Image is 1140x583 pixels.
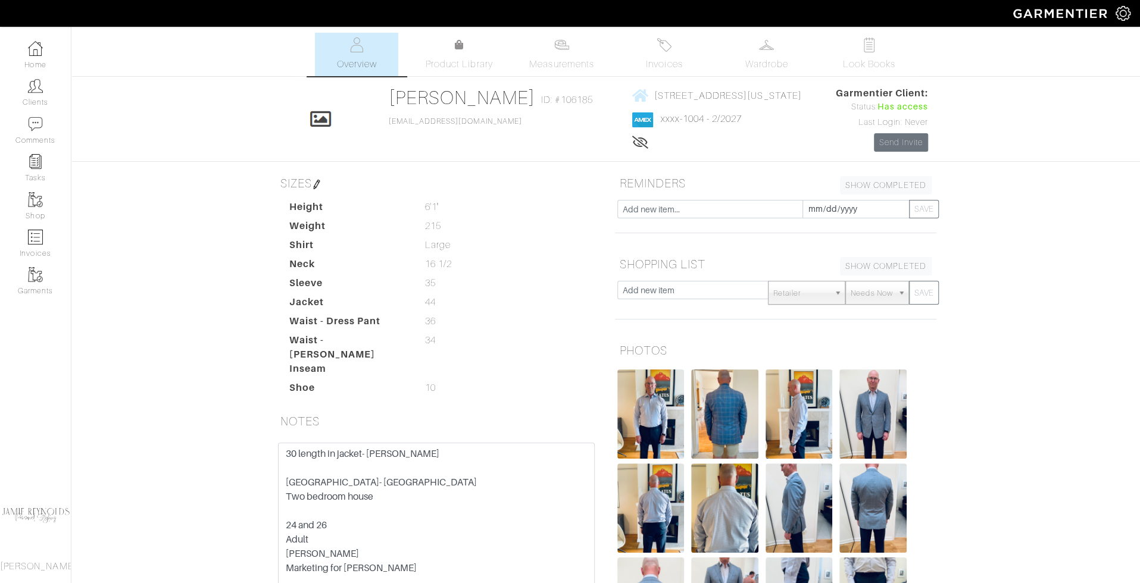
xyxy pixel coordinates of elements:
img: orders-27d20c2124de7fd6de4e0e44c1d41de31381a507db9b33961299e4e07d508b8c.svg [657,37,671,52]
span: 10 [424,381,435,395]
span: Wardrobe [745,57,788,71]
a: Send Invite [874,133,929,152]
input: Add new item... [617,200,803,218]
dt: Waist - Dress Pant [280,314,416,333]
dt: Height [280,200,416,219]
span: Look Books [843,57,896,71]
img: di8C8oiG2Fo7bZFrVZn6hHMf [617,369,685,459]
img: k1HzoAtKmmYWiouTN4keoEux [839,463,907,553]
img: american_express-1200034d2e149cdf2cc7894a33a747db654cf6f8355cb502592f1d228b2ac700.png [632,112,653,127]
img: HwZXDw1SFdv6gXjDbNZznRnJ [839,369,907,459]
span: Retailer [773,281,829,305]
h5: PHOTOS [615,338,936,362]
span: 36 [424,314,435,328]
a: Product Library [417,38,501,71]
img: gear-icon-white-bd11855cb880d31180b6d7d6211b90ccbf57a29d726f0c71d8c61bd08dd39cc2.png [1116,6,1130,21]
a: [EMAIL_ADDRESS][DOMAIN_NAME] [388,117,521,126]
span: 215 [424,219,441,233]
a: Look Books [827,33,911,76]
a: Wardrobe [725,33,808,76]
img: orders-icon-0abe47150d42831381b5fb84f609e132dff9fe21cb692f30cb5eec754e2cba89.png [28,230,43,245]
button: SAVE [909,281,939,305]
span: Product Library [426,57,493,71]
a: SHOW COMPLETED [840,176,932,195]
a: xxxx-1004 - 2/2027 [660,114,742,124]
img: basicinfo-40fd8af6dae0f16599ec9e87c0ef1c0a1fdea2edbe929e3d69a839185d80c458.svg [349,37,364,52]
span: 44 [424,295,435,309]
span: Measurements [529,57,594,71]
span: Invoices [646,57,682,71]
img: wkUq96V4mP7ysPK1JBbdahad [691,369,758,459]
a: [PERSON_NAME] [388,87,535,108]
a: Measurements [520,33,604,76]
dt: Jacket [280,295,416,314]
span: 34 [424,333,435,347]
dt: Waist - [PERSON_NAME] [280,333,416,362]
div: Status: [835,101,928,114]
img: todo-9ac3debb85659649dc8f770b8b6100bb5dab4b48dedcbae339e5042a72dfd3cc.svg [861,37,876,52]
a: Invoices [623,33,706,76]
input: Add new item [617,281,769,299]
img: clients-icon-6bae9207a08558b7cb47a8932f037763ab4055f8c8b6bfacd5dc20c3e0201464.png [28,79,43,93]
span: Needs Now [851,281,892,305]
span: Garmentier Client: [835,86,928,101]
img: adTbhpPwuEKYEkybbtmACSw8 [766,369,833,459]
a: Overview [315,33,398,76]
dt: Neck [280,257,416,276]
button: SAVE [909,200,939,218]
span: ID: #106185 [541,93,593,107]
img: garments-icon-b7da505a4dc4fd61783c78ac3ca0ef83fa9d6f193b1c9dc38574b1d14d53ca28.png [28,192,43,207]
img: measurements-466bbee1fd09ba9460f595b01e5d73f9e2bff037440d3c8f018324cb6cdf7a4a.svg [554,37,569,52]
span: Has access [877,101,929,114]
span: [STREET_ADDRESS][US_STATE] [654,90,801,101]
img: SgnJ2seVPahkjMgMLGJc3wbG [617,463,685,553]
dt: Shirt [280,238,416,257]
img: W6hxbrP7Xc46c2RmH6wrWbia [766,463,833,553]
dt: Weight [280,219,416,238]
img: garmentier-logo-header-white-b43fb05a5012e4ada735d5af1a66efaba907eab6374d6393d1fbf88cb4ef424d.png [1007,3,1116,24]
img: reminder-icon-8004d30b9f0a5d33ae49ab947aed9ed385cf756f9e5892f1edd6e32f2345188e.png [28,154,43,169]
span: 16 1/2 [424,257,451,271]
img: garments-icon-b7da505a4dc4fd61783c78ac3ca0ef83fa9d6f193b1c9dc38574b1d14d53ca28.png [28,267,43,282]
dt: Inseam [280,362,416,381]
h5: SHOPPING LIST [615,252,936,276]
span: Overview [336,57,376,71]
a: [STREET_ADDRESS][US_STATE] [632,88,801,103]
a: SHOW COMPLETED [840,257,932,275]
div: Last Login: Never [835,116,928,129]
span: 6'1" [424,200,438,214]
img: 9SPv7tPtqA8hLmH22WbJ7qnr [691,463,758,553]
dt: Shoe [280,381,416,400]
img: wardrobe-487a4870c1b7c33e795ec22d11cfc2ed9d08956e64fb3008fe2437562e282088.svg [759,37,774,52]
h5: SIZES [276,171,597,195]
img: dashboard-icon-dbcd8f5a0b271acd01030246c82b418ddd0df26cd7fceb0bd07c9910d44c42f6.png [28,41,43,56]
h5: NOTES [276,409,597,433]
dt: Sleeve [280,276,416,295]
img: pen-cf24a1663064a2ec1b9c1bd2387e9de7a2fa800b781884d57f21acf72779bad2.png [312,180,321,189]
span: 35 [424,276,435,290]
span: Large [424,238,450,252]
h5: REMINDERS [615,171,936,195]
img: comment-icon-a0a6a9ef722e966f86d9cbdc48e553b5cf19dbc54f86b18d962a5391bc8f6eb6.png [28,117,43,131]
